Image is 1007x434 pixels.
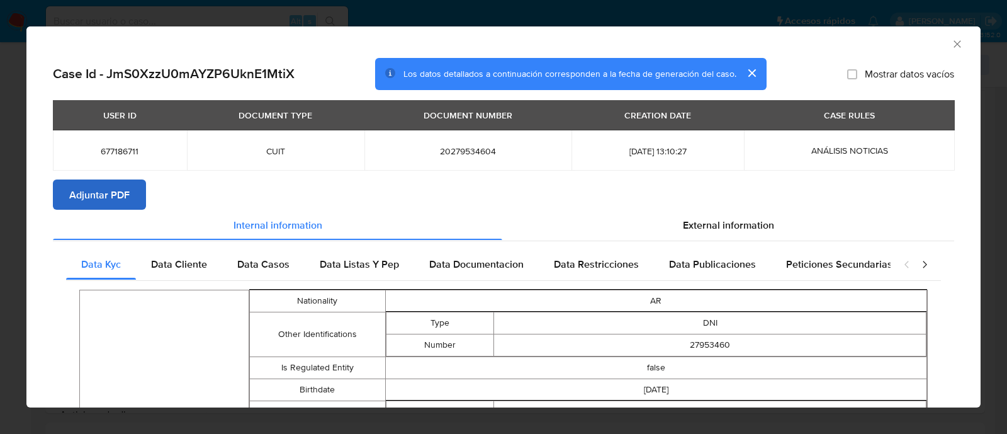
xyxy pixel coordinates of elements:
div: Detailed info [53,210,954,240]
button: Adjuntar PDF [53,180,146,210]
td: SELVA NEGRA [STREET_ADDRESS] [494,401,926,423]
span: [DATE] 13:10:27 [587,146,729,157]
div: DOCUMENT NUMBER [416,105,520,126]
button: cerrar [736,58,767,88]
div: Detailed internal info [66,249,891,280]
span: 677186711 [68,146,172,157]
td: Type [386,312,494,334]
span: Data Cliente [151,257,207,271]
td: 27953460 [494,334,926,356]
td: Full Address [386,401,494,423]
span: CUIT [202,146,349,157]
span: 20279534604 [380,146,556,157]
td: Other Identifications [250,312,385,357]
span: Data Publicaciones [669,257,756,271]
td: AR [385,290,927,312]
span: Mostrar datos vacíos [865,67,954,80]
span: Peticiones Secundarias [786,257,892,271]
td: [DATE] [385,379,927,401]
span: External information [683,217,774,232]
span: ANÁLISIS NOTICIAS [811,144,888,157]
span: Data Kyc [81,257,121,271]
h2: Case Id - JmS0XzzU0mAYZP6UknE1MtiX [53,66,295,82]
td: Birthdate [250,379,385,401]
span: Los datos detallados a continuación corresponden a la fecha de generación del caso. [403,67,736,80]
div: closure-recommendation-modal [26,26,981,408]
span: Data Documentacion [429,257,524,271]
span: Data Restricciones [554,257,639,271]
td: false [385,357,927,379]
button: Cerrar ventana [951,38,962,49]
td: Number [386,334,494,356]
div: USER ID [96,105,144,126]
div: CREATION DATE [617,105,699,126]
td: Nationality [250,290,385,312]
div: DOCUMENT TYPE [231,105,320,126]
div: CASE RULES [816,105,882,126]
span: Data Casos [237,257,290,271]
span: Adjuntar PDF [69,181,130,208]
td: Is Regulated Entity [250,357,385,379]
td: Address [250,401,385,423]
span: Internal information [233,217,322,232]
span: Data Listas Y Pep [320,257,399,271]
input: Mostrar datos vacíos [847,69,857,79]
td: DNI [494,312,926,334]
